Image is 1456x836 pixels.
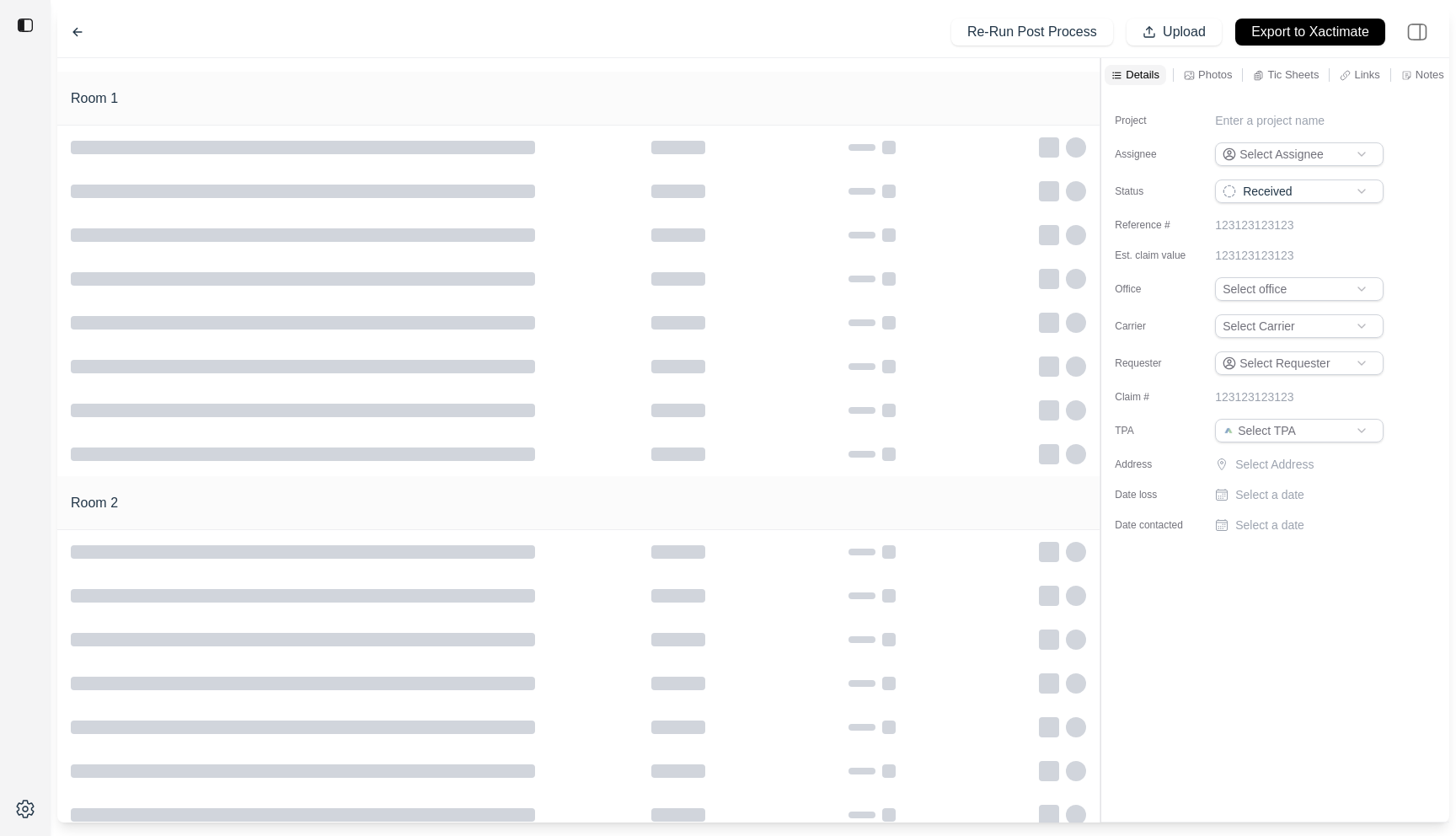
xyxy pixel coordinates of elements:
p: Tic Sheets [1267,67,1319,82]
p: Photos [1198,67,1232,82]
p: Upload [1163,23,1206,42]
label: Date loss [1115,488,1199,501]
label: Est. claim value [1115,249,1199,262]
p: Enter a project name [1215,112,1325,129]
p: 123123123123 [1215,217,1293,233]
p: Details [1126,67,1159,82]
p: Export to Xactimate [1251,23,1369,42]
label: Office [1115,282,1199,296]
p: Re-Run Post Process [967,23,1097,42]
h1: Room 2 [71,493,118,513]
button: Re-Run Post Process [951,19,1113,46]
img: right-panel.svg [1399,13,1436,51]
label: Carrier [1115,319,1199,333]
p: Links [1354,67,1379,82]
p: 123123123123 [1215,389,1293,405]
p: Select a date [1235,517,1304,533]
p: Select Address [1235,456,1387,473]
label: Requester [1115,356,1199,370]
label: Reference # [1115,218,1199,232]
p: 123123123123 [1215,247,1293,264]
img: toggle sidebar [17,17,34,34]
button: Upload [1127,19,1222,46]
button: Export to Xactimate [1235,19,1385,46]
label: Claim # [1115,390,1199,404]
p: Notes [1416,67,1444,82]
label: TPA [1115,424,1199,437]
h1: Room 1 [71,88,118,109]
label: Date contacted [1115,518,1199,532]
label: Status [1115,185,1199,198]
p: Select a date [1235,486,1304,503]
label: Assignee [1115,147,1199,161]
label: Project [1115,114,1199,127]
label: Address [1115,458,1199,471]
